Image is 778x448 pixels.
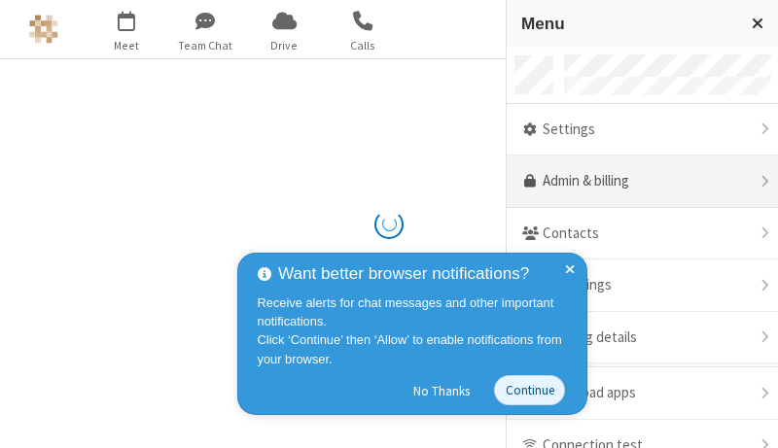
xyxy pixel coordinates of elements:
[248,37,321,54] span: Drive
[90,37,163,54] span: Meet
[278,261,529,287] span: Want better browser notifications?
[404,375,480,406] button: No Thanks
[258,293,573,368] div: Receive alerts for chat messages and other important notifications. Click ‘Continue’ then ‘Allow’...
[507,155,778,208] a: Admin & billing
[507,367,778,420] div: Download apps
[327,37,400,54] span: Calls
[169,37,242,54] span: Team Chat
[507,208,778,260] div: Contacts
[29,15,58,44] img: Astra
[521,15,734,33] h3: Menu
[507,312,778,364] div: Meeting details
[507,104,778,156] div: Settings
[507,259,778,312] div: Recordings
[494,375,565,405] button: Continue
